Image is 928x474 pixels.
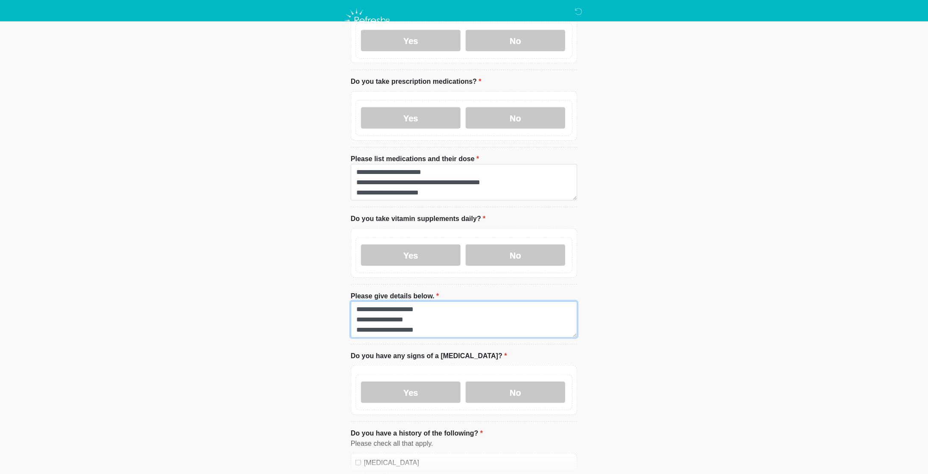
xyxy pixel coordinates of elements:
[351,291,439,301] label: Please give details below.
[364,458,573,468] label: [MEDICAL_DATA]
[351,77,482,87] label: Do you take prescription medications?
[351,351,507,361] label: Do you have any signs of a [MEDICAL_DATA]?
[466,107,565,129] label: No
[361,107,461,129] label: Yes
[351,154,479,164] label: Please list medications and their dose
[361,382,461,403] label: Yes
[351,439,577,449] div: Please check all that apply.
[351,428,483,439] label: Do you have a history of the following?
[466,382,565,403] label: No
[355,460,361,465] input: [MEDICAL_DATA]
[361,244,461,266] label: Yes
[342,6,394,35] img: Refresh RX Logo
[351,214,486,224] label: Do you take vitamin supplements daily?
[466,244,565,266] label: No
